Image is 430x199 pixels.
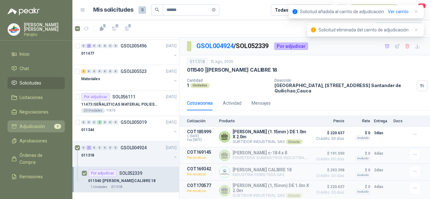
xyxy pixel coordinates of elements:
div: 0 [97,44,102,48]
p: [PERSON_NAME] [PERSON_NAME] [24,23,65,31]
p: 4 días [374,150,390,157]
a: 0 1 0 0 0 0 0 GSOL004924[DATE] 011318 [81,144,178,164]
div: 0 [92,44,97,48]
p: Por recotizar [187,171,215,178]
div: 0 [81,44,86,48]
p: Materiales [81,76,100,82]
span: 1 [115,23,119,28]
p: Cantidad [187,78,269,83]
p: [DATE] [166,94,177,100]
p: Dirección [274,78,414,83]
div: 0 [103,146,107,150]
span: close-circle [212,8,216,12]
div: Por adjudicar [274,42,308,50]
p: 11473 [106,108,116,113]
p: 011540 | [PERSON_NAME] CALIBRE 18 [88,178,156,184]
div: Incluido [355,173,370,178]
div: Directo [286,139,303,144]
p: 011477 [81,51,94,57]
p: COT169342 [187,166,215,171]
p: 2 días [374,166,390,174]
div: Unidades [190,83,210,88]
p: [PERSON_NAME] (1,15mm) DE 1.0m X 2.0m [233,183,309,193]
span: info-circle [292,9,297,14]
div: 0 [87,120,91,124]
span: Crédito 30 días [313,174,344,178]
a: Chat [8,63,65,75]
p: SOL052339 [119,171,142,175]
p: [PERSON_NAME] (1.15mm ) DE 1.0m X 2.0m [233,129,309,139]
span: Chat [20,65,29,72]
div: 0 [108,146,113,150]
a: 0 0 0 2 0 0 0 GSOL005019[DATE] 011344 [81,119,178,139]
div: Por adjudicar [81,93,110,101]
p: 011344 [81,127,94,133]
a: 0 2 0 0 0 0 0 GSOL005496[DATE] 011477 [81,42,178,62]
p: $ 0 [348,129,370,137]
span: Inicio [20,51,30,58]
p: [DATE] [166,119,177,125]
a: Inicio [8,48,65,60]
a: Licitaciones [8,91,65,103]
p: [DATE] [166,69,177,75]
p: 1 [187,83,189,88]
div: 0 [103,120,107,124]
p: 011318 [111,185,122,190]
div: 1 [87,146,91,150]
span: Remisiones [20,173,43,180]
span: search [155,8,159,12]
span: Adjudicación [20,123,45,130]
p: [PERSON_NAME] CALIBRE 18 [233,167,291,172]
button: 27 [411,4,422,16]
p: Solicitud añadida al carrito de adjudicación [300,8,384,15]
p: 4 días [374,183,390,191]
a: 2 0 0 0 0 0 0 GSOL005523[DATE] Materiales [81,68,178,88]
div: 0 [92,120,97,124]
div: Incluido [355,135,370,141]
a: Por adjudicarSOL052339011540 |[PERSON_NAME] CALIBRE 181 Unidades011318 [72,167,179,192]
div: Cotizaciones [187,100,213,107]
p: Patojito [24,33,65,36]
span: 27 [417,3,426,9]
p: [DATE] [166,43,177,49]
p: [PERSON_NAME] c-18 4 x 8 [233,150,309,155]
p: SURTIDOR INDUSTRIAL SAS [233,193,309,198]
p: COT185999 [187,129,215,134]
div: 0 [108,44,113,48]
div: 0 [92,69,97,74]
p: / SOL052339 [196,41,269,51]
p: 15 ago, 2025 [210,59,233,65]
div: 0 [92,146,97,150]
a: Solicitudes [8,77,65,89]
span: Crédito 30 días [313,191,344,194]
button: 1 [122,24,132,34]
span: close-circle [212,7,216,13]
span: Crédito 60 días [313,157,344,161]
span: 9 [139,6,146,14]
p: Precio [313,119,344,123]
span: $ 293.398 [313,166,344,174]
p: GSOL004924 [121,146,147,150]
p: COT169145 [187,150,215,155]
span: Negociaciones [20,108,48,115]
span: $ 191.590 [313,150,344,157]
div: Actividad [223,100,241,107]
div: 0 [97,146,102,150]
span: 1 [127,23,132,28]
div: 2 [81,69,86,74]
p: $ 0 [348,150,370,157]
p: SOL056111 [112,95,135,99]
p: Por recotizar [187,155,215,161]
p: $ 0 [348,166,370,174]
div: Todas [275,7,288,14]
span: exclamation-circle [311,27,316,32]
div: 1 Unidades [88,185,110,190]
div: 0 [97,69,102,74]
h1: Mis solicitudes [93,5,133,14]
span: Licitaciones [20,94,43,101]
a: Ver carrito [388,8,409,15]
div: 0 [87,69,91,74]
span: Órdenes de Compra [20,152,59,166]
p: GSOL005019 [121,120,147,124]
p: 11473 | SEÑALETICAS MATERIAL POLIESTILENO CON VINILO LAMINADO CALIBRE 60 [81,102,160,108]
